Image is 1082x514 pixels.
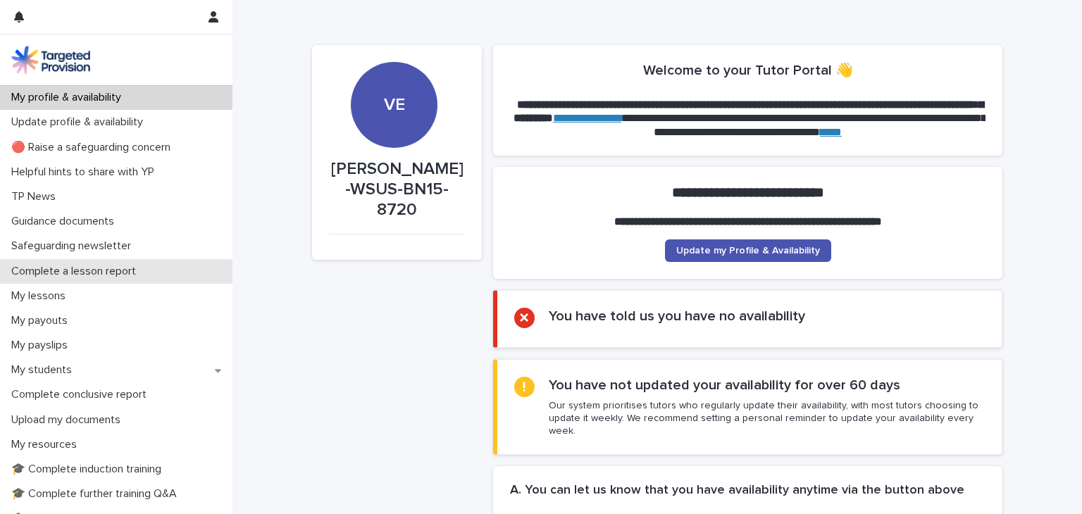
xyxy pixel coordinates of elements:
p: Our system prioritises tutors who regularly update their availability, with most tutors choosing ... [549,399,985,438]
p: 🎓 Complete further training Q&A [6,487,188,501]
div: VE [351,9,437,115]
p: Complete conclusive report [6,388,158,401]
p: My lessons [6,289,77,303]
p: Safeguarding newsletter [6,239,142,253]
span: Update my Profile & Availability [676,246,820,256]
p: My resources [6,438,88,451]
p: 🎓 Complete induction training [6,463,173,476]
p: My students [6,363,83,377]
p: Helpful hints to share with YP [6,165,166,179]
h2: Welcome to your Tutor Portal 👋 [643,62,853,79]
p: [PERSON_NAME]-WSUS-BN15-8720 [329,159,465,220]
p: Upload my documents [6,413,132,427]
p: TP News [6,190,67,203]
h2: You have told us you have no availability [549,308,805,325]
h2: A. You can let us know that you have availability anytime via the button above [510,483,985,499]
p: My payslips [6,339,79,352]
img: M5nRWzHhSzIhMunXDL62 [11,46,90,74]
p: Update profile & availability [6,115,154,129]
p: Guidance documents [6,215,125,228]
p: 🔴 Raise a safeguarding concern [6,141,182,154]
h2: You have not updated your availability for over 60 days [549,377,900,394]
p: My payouts [6,314,79,327]
a: Update my Profile & Availability [665,239,831,262]
p: My profile & availability [6,91,132,104]
p: Complete a lesson report [6,265,147,278]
